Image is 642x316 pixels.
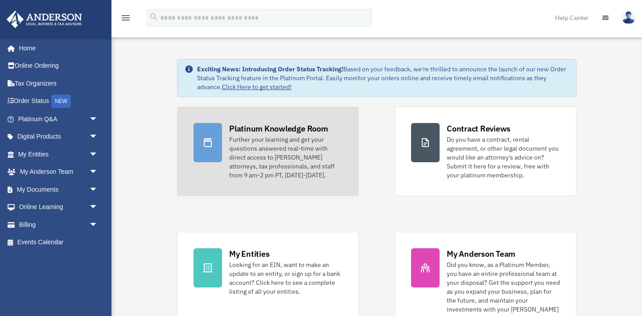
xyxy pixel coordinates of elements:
strong: Exciting News: Introducing Order Status Tracking! [197,65,343,73]
a: Click Here to get started! [222,83,292,91]
div: Contract Reviews [447,123,510,134]
div: Based on your feedback, we're thrilled to announce the launch of our new Order Status Tracking fe... [197,65,569,91]
i: search [149,12,159,22]
span: arrow_drop_down [89,110,107,128]
span: arrow_drop_down [89,216,107,234]
a: Events Calendar [6,234,111,251]
div: Platinum Knowledge Room [229,123,328,134]
a: My Documentsarrow_drop_down [6,181,111,198]
a: menu [120,16,131,23]
span: arrow_drop_down [89,198,107,217]
a: Platinum Q&Aarrow_drop_down [6,110,111,128]
span: arrow_drop_down [89,181,107,199]
div: My Anderson Team [447,248,515,259]
a: Contract Reviews Do you have a contract, rental agreement, or other legal document you would like... [395,107,576,196]
img: Anderson Advisors Platinum Portal [4,11,85,28]
a: Online Ordering [6,57,111,75]
a: My Anderson Teamarrow_drop_down [6,163,111,181]
i: menu [120,12,131,23]
a: Home [6,39,107,57]
a: My Entitiesarrow_drop_down [6,145,111,163]
div: My Entities [229,248,269,259]
a: Tax Organizers [6,74,111,92]
div: Further your learning and get your questions answered real-time with direct access to [PERSON_NAM... [229,135,342,180]
span: arrow_drop_down [89,128,107,146]
div: Looking for an EIN, want to make an update to an entity, or sign up for a bank account? Click her... [229,260,342,296]
a: Billingarrow_drop_down [6,216,111,234]
span: arrow_drop_down [89,163,107,181]
a: Platinum Knowledge Room Further your learning and get your questions answered real-time with dire... [177,107,359,196]
div: Do you have a contract, rental agreement, or other legal document you would like an attorney's ad... [447,135,560,180]
img: User Pic [622,11,635,24]
a: Online Learningarrow_drop_down [6,198,111,216]
span: arrow_drop_down [89,145,107,164]
a: Order StatusNEW [6,92,111,111]
a: Digital Productsarrow_drop_down [6,128,111,146]
div: NEW [51,94,71,108]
